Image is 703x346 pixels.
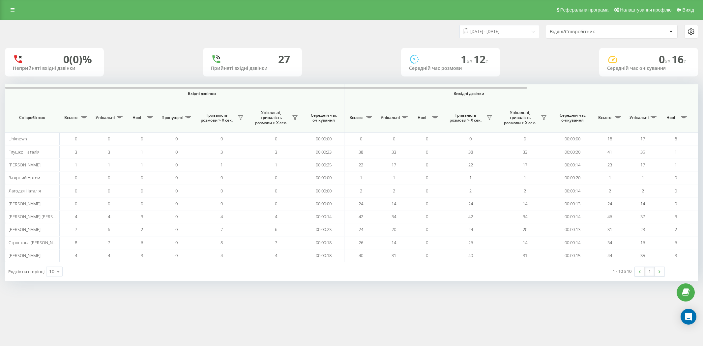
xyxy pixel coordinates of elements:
span: 0 [75,175,77,181]
span: 3 [75,149,77,155]
span: 0 [175,175,178,181]
td: 00:00:00 [303,184,344,197]
span: 0 [426,188,428,194]
span: 3 [675,214,677,219]
span: 2 [469,188,472,194]
span: 0 [220,188,223,194]
span: 34 [392,214,396,219]
span: 3 [141,252,143,258]
span: 0 [469,136,472,142]
span: 31 [607,226,612,232]
span: Унікальні, тривалість розмови > Х сек. [252,110,290,126]
span: 4 [108,214,110,219]
span: Тривалість розмови > Х сек. [447,113,484,123]
span: c [485,58,488,65]
span: Налаштування профілю [620,7,671,13]
span: 26 [468,240,473,245]
span: Рядків на сторінці [8,269,44,274]
span: 0 [108,175,110,181]
td: 00:00:14 [552,236,593,249]
span: 34 [607,240,612,245]
span: 2 [393,188,395,194]
span: 22 [468,162,473,168]
td: 00:00:13 [552,223,593,236]
span: 20 [392,226,396,232]
span: [PERSON_NAME] [9,162,41,168]
span: Вхідні дзвінки [76,91,327,96]
span: 23 [640,226,645,232]
span: Вихідні дзвінки [360,91,578,96]
span: 0 [108,136,110,142]
span: 0 [426,201,428,207]
span: 44 [607,252,612,258]
span: 40 [468,252,473,258]
span: 6 [108,226,110,232]
div: 1 - 10 з 10 [613,268,631,274]
span: 16 [672,52,686,66]
span: 2 [524,188,526,194]
span: Стрішкова [PERSON_NAME] [9,240,63,245]
div: 0 (0)% [63,53,92,66]
span: 0 [175,149,178,155]
span: 0 [360,136,362,142]
div: 27 [278,53,290,66]
span: 1 [141,149,143,155]
span: Глушко Наталія [9,149,40,155]
span: Пропущені [161,115,183,120]
span: Всього [597,115,613,120]
td: 00:00:25 [303,159,344,171]
span: Середній час очікування [308,113,339,123]
span: 40 [359,252,363,258]
span: 0 [275,201,277,207]
span: [PERSON_NAME] [PERSON_NAME] [9,214,73,219]
span: 0 [175,162,178,168]
span: 0 [275,188,277,194]
span: 0 [675,201,677,207]
span: 6 [675,240,677,245]
span: 0 [141,175,143,181]
td: 00:00:23 [303,223,344,236]
span: 1 [461,52,474,66]
span: 16 [640,240,645,245]
td: 00:00:00 [303,171,344,184]
span: 8 [75,240,77,245]
span: 0 [141,188,143,194]
td: 00:00:14 [552,210,593,223]
span: 4 [275,252,277,258]
span: 0 [675,188,677,194]
span: 1 [75,162,77,168]
span: 0 [141,201,143,207]
span: 2 [141,226,143,232]
span: 35 [640,252,645,258]
span: 24 [468,201,473,207]
span: 1 [360,175,362,181]
span: 22 [359,162,363,168]
div: Неприйняті вхідні дзвінки [13,66,96,71]
span: хв [665,58,672,65]
span: 35 [640,149,645,155]
span: Унікальні, тривалість розмови > Х сек. [501,110,539,126]
span: 1 [524,175,526,181]
span: 46 [607,214,612,219]
td: 00:00:00 [552,132,593,145]
span: Реферальна програма [560,7,609,13]
span: 0 [426,136,428,142]
span: 0 [108,188,110,194]
td: 00:00:00 [303,132,344,145]
span: Лагодзя Наталія [9,188,41,194]
td: 00:00:13 [552,197,593,210]
span: 20 [523,226,527,232]
span: 7 [108,240,110,245]
span: 18 [607,136,612,142]
span: 0 [426,149,428,155]
span: 31 [392,252,396,258]
span: 0 [524,136,526,142]
span: 24 [359,226,363,232]
span: 7 [275,240,277,245]
span: 0 [175,201,178,207]
span: 0 [175,240,178,245]
span: 1 [275,162,277,168]
span: 0 [426,175,428,181]
span: 4 [275,214,277,219]
span: 17 [392,162,396,168]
